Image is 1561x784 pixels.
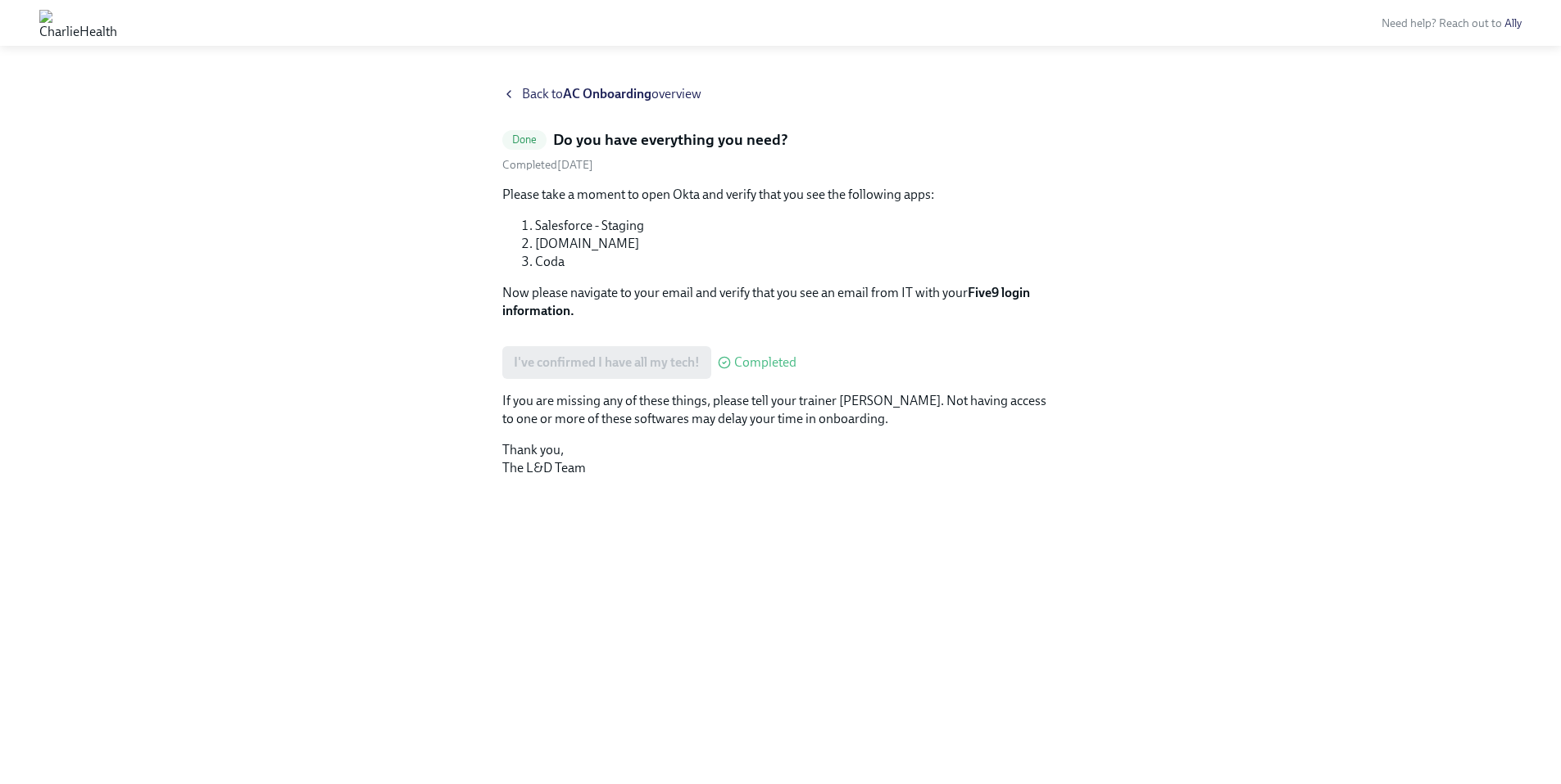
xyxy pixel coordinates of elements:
[502,158,593,172] span: Completed [DATE]
[39,10,117,36] img: CharlieHealth
[563,86,651,101] strong: AC Onboarding
[502,392,1060,428] p: If you are missing any of these things, please tell your trainer [PERSON_NAME]. Not having access...
[502,85,1060,103] a: Back toAC Onboardingoverview
[502,133,547,146] span: Done
[502,186,1060,204] p: Please take a moment to open Okta and verify that you see the following apps:
[522,85,701,103] span: Back to overview
[502,284,1060,320] p: Now please navigate to your email and verify that you see an email from IT with your
[535,235,1060,253] li: [DOMAIN_NAME]
[1382,16,1522,30] span: Need help? Reach out to
[734,356,796,369] span: Completed
[535,253,1060,271] li: Coda
[502,441,1060,477] p: Thank you, The L&D Team
[535,217,1060,235] li: Salesforce - Staging
[502,285,1030,318] strong: Five9 login information.
[553,129,788,151] h5: Do you have everything you need?
[1504,16,1522,30] a: Ally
